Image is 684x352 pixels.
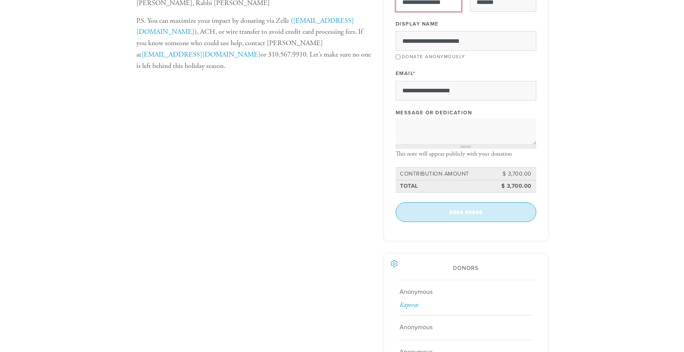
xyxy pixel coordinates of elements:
div: This note will appear publicly with your donation [396,150,536,158]
td: $ 3,700.00 [497,169,533,180]
label: Display Name [396,20,439,27]
span: Anonymous [400,323,433,331]
span: This field is required. [413,70,416,77]
h2: Donors [396,265,536,272]
td: Total [399,181,497,192]
label: Email [396,70,416,77]
td: $ 3,700.00 [497,181,533,192]
p: P.S. You can maximize your impact by donating via Zelle ( ), ACH, or wire transfer to avoid credi... [136,15,371,72]
td: Contribution Amount [399,169,497,180]
div: Kaporas [400,301,534,309]
label: Message or dedication [396,109,472,116]
a: [EMAIL_ADDRESS][DOMAIN_NAME] [141,50,260,59]
label: Donate Anonymously [402,54,465,59]
span: Anonymous [400,288,433,296]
